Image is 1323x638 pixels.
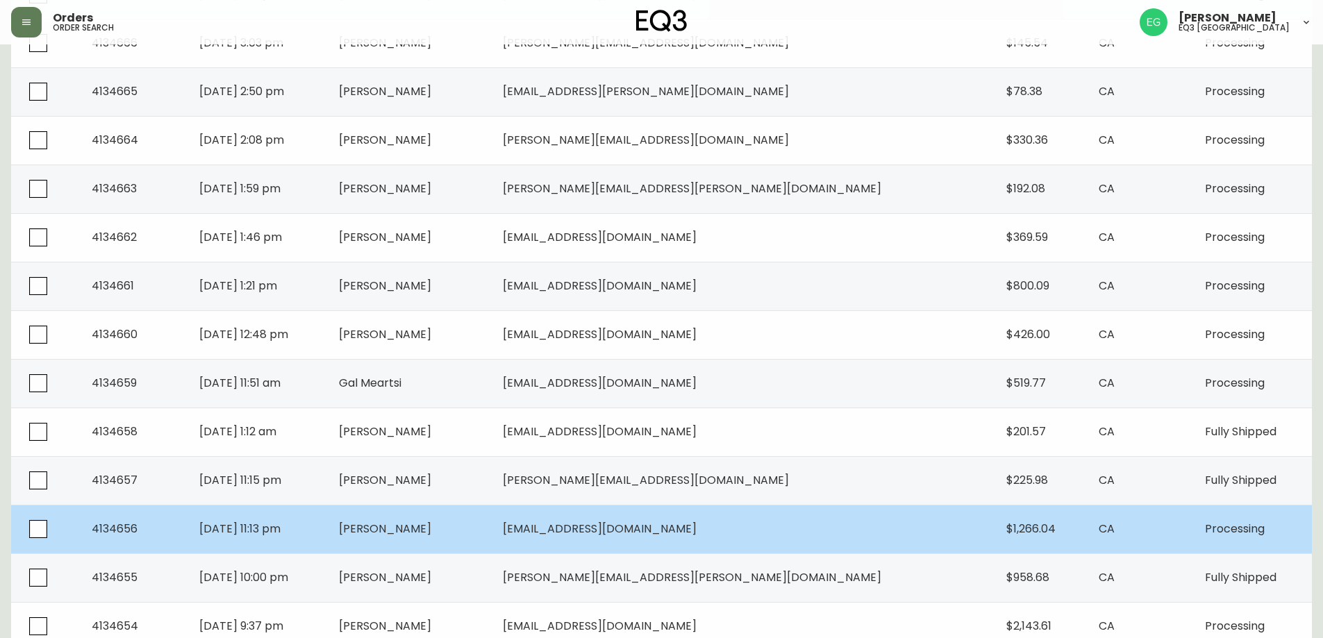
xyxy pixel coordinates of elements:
span: CA [1099,229,1115,245]
span: [DATE] 11:15 pm [199,472,281,488]
span: Processing [1205,521,1265,537]
span: [PERSON_NAME] [339,472,431,488]
span: [DATE] 1:59 pm [199,181,281,196]
span: $2,143.61 [1006,618,1051,634]
img: logo [636,10,688,32]
span: CA [1099,83,1115,99]
span: 4134663 [92,181,137,196]
span: [PERSON_NAME] [339,83,431,99]
span: $78.38 [1006,83,1042,99]
span: 4134655 [92,569,138,585]
span: Processing [1205,618,1265,634]
span: Processing [1205,326,1265,342]
span: CA [1099,423,1115,439]
h5: eq3 [GEOGRAPHIC_DATA] [1179,24,1290,32]
span: $225.98 [1006,472,1048,488]
span: Fully Shipped [1205,569,1276,585]
span: CA [1099,618,1115,634]
span: CA [1099,521,1115,537]
span: [PERSON_NAME][EMAIL_ADDRESS][DOMAIN_NAME] [503,132,789,148]
span: [PERSON_NAME] [339,326,431,342]
span: 4134661 [92,278,134,294]
span: [DATE] 11:51 am [199,375,281,391]
span: [EMAIL_ADDRESS][DOMAIN_NAME] [503,375,697,391]
span: $369.59 [1006,229,1048,245]
span: 4134662 [92,229,137,245]
span: [DATE] 9:37 pm [199,618,283,634]
span: CA [1099,326,1115,342]
span: [DATE] 2:08 pm [199,132,284,148]
span: [DATE] 1:21 pm [199,278,277,294]
span: 4134665 [92,83,138,99]
span: [PERSON_NAME] [339,278,431,294]
span: [DATE] 2:50 pm [199,83,284,99]
span: [EMAIL_ADDRESS][PERSON_NAME][DOMAIN_NAME] [503,83,789,99]
span: [PERSON_NAME] [339,618,431,634]
span: Gal Meartsi [339,375,401,391]
span: Processing [1205,132,1265,148]
span: [EMAIL_ADDRESS][DOMAIN_NAME] [503,229,697,245]
span: [PERSON_NAME] [339,229,431,245]
span: CA [1099,278,1115,294]
span: [DATE] 12:48 pm [199,326,288,342]
span: $800.09 [1006,278,1049,294]
span: CA [1099,569,1115,585]
span: [EMAIL_ADDRESS][DOMAIN_NAME] [503,521,697,537]
span: 4134654 [92,618,138,634]
span: [DATE] 1:12 am [199,423,276,439]
span: $426.00 [1006,326,1050,342]
span: [PERSON_NAME] [339,423,431,439]
span: [EMAIL_ADDRESS][DOMAIN_NAME] [503,423,697,439]
span: [EMAIL_ADDRESS][DOMAIN_NAME] [503,326,697,342]
span: 4134656 [92,521,138,537]
span: CA [1099,472,1115,488]
span: [DATE] 1:46 pm [199,229,282,245]
span: [PERSON_NAME] [1179,12,1276,24]
span: [PERSON_NAME][EMAIL_ADDRESS][PERSON_NAME][DOMAIN_NAME] [503,569,881,585]
span: [DATE] 11:13 pm [199,521,281,537]
span: CA [1099,375,1115,391]
span: $330.36 [1006,132,1048,148]
span: $519.77 [1006,375,1046,391]
span: 4134657 [92,472,138,488]
span: [DATE] 10:00 pm [199,569,288,585]
span: $958.68 [1006,569,1049,585]
span: Orders [53,12,93,24]
span: 4134660 [92,326,138,342]
span: [PERSON_NAME] [339,181,431,196]
img: db11c1629862fe82d63d0774b1b54d2b [1140,8,1167,36]
span: $201.57 [1006,423,1046,439]
span: Fully Shipped [1205,472,1276,488]
span: [PERSON_NAME] [339,569,431,585]
span: $192.08 [1006,181,1045,196]
span: Processing [1205,229,1265,245]
span: Fully Shipped [1205,423,1276,439]
span: [PERSON_NAME][EMAIL_ADDRESS][PERSON_NAME][DOMAIN_NAME] [503,181,881,196]
span: [PERSON_NAME][EMAIL_ADDRESS][DOMAIN_NAME] [503,472,789,488]
span: Processing [1205,278,1265,294]
span: [EMAIL_ADDRESS][DOMAIN_NAME] [503,278,697,294]
span: Processing [1205,375,1265,391]
h5: order search [53,24,114,32]
span: 4134658 [92,423,138,439]
span: CA [1099,181,1115,196]
span: Processing [1205,83,1265,99]
span: CA [1099,132,1115,148]
span: Processing [1205,181,1265,196]
span: [EMAIL_ADDRESS][DOMAIN_NAME] [503,618,697,634]
span: [PERSON_NAME] [339,521,431,537]
span: 4134659 [92,375,137,391]
span: [PERSON_NAME] [339,132,431,148]
span: $1,266.04 [1006,521,1056,537]
span: 4134664 [92,132,138,148]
